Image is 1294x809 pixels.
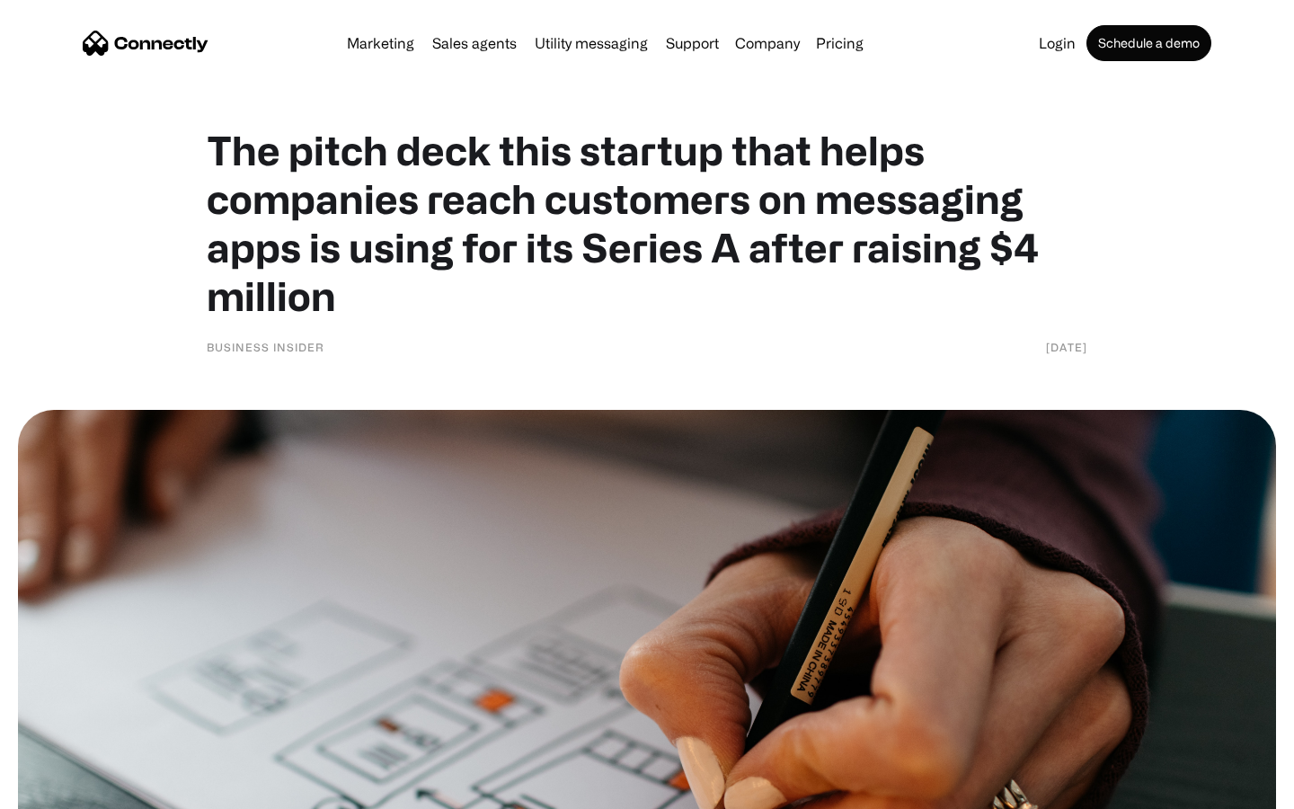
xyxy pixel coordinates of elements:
[1086,25,1211,61] a: Schedule a demo
[527,36,655,50] a: Utility messaging
[1032,36,1083,50] a: Login
[207,126,1087,320] h1: The pitch deck this startup that helps companies reach customers on messaging apps is using for i...
[809,36,871,50] a: Pricing
[1046,338,1087,356] div: [DATE]
[36,778,108,803] ul: Language list
[18,778,108,803] aside: Language selected: English
[207,338,324,356] div: Business Insider
[735,31,800,56] div: Company
[425,36,524,50] a: Sales agents
[659,36,726,50] a: Support
[340,36,421,50] a: Marketing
